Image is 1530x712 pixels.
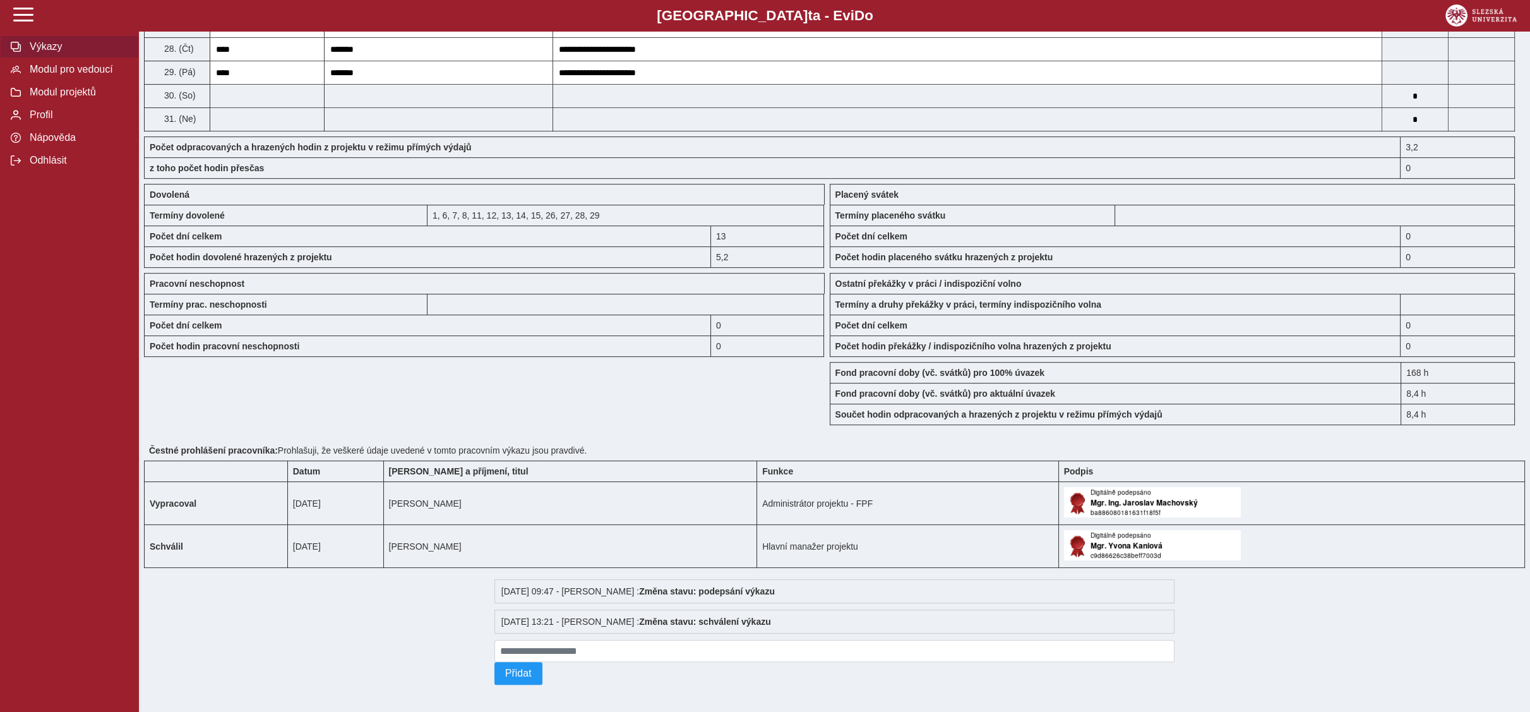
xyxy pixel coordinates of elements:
div: 0 [711,315,825,335]
span: Odhlásit [26,155,128,166]
b: Termíny prac. neschopnosti [150,299,267,310]
b: Počet hodin překážky / indispozičního volna hrazených z projektu [835,341,1111,351]
div: 3,2 [1401,136,1515,157]
div: 8,4 h [1401,404,1515,425]
div: 0 [1401,246,1515,268]
span: Nápověda [26,132,128,143]
b: [PERSON_NAME] a příjmení, titul [389,466,529,476]
b: Počet dní celkem [150,231,222,241]
b: Počet dní celkem [150,320,222,330]
b: Fond pracovní doby (vč. svátků) pro aktuální úvazek [835,389,1056,399]
b: Termíny dovolené [150,210,225,220]
b: Placený svátek [835,190,899,200]
div: 168 h [1401,362,1515,383]
div: 0 [1401,335,1515,357]
img: logo_web_su.png [1445,4,1517,27]
b: Změna stavu: podepsání výkazu [639,586,775,596]
div: Prohlašuji, že veškeré údaje uvedené v tomto pracovním výkazu jsou pravdivé. [144,440,1525,461]
img: Digitálně podepsáno uživatelem [1064,487,1241,517]
span: D [854,8,864,23]
button: Přidat [494,662,542,685]
div: [DATE] 09:47 - [PERSON_NAME] : [494,579,1175,603]
b: Termíny a druhy překážky v práci, termíny indispozičního volna [835,299,1101,310]
b: Ostatní překážky v práci / indispoziční volno [835,279,1022,289]
span: Přidat [505,668,532,679]
td: [PERSON_NAME] [383,482,757,525]
div: 0 [1401,157,1515,179]
b: Změna stavu: schválení výkazu [639,617,771,627]
div: 0 [1401,226,1515,246]
div: [DATE] 13:21 - [PERSON_NAME] : [494,610,1175,634]
td: [PERSON_NAME] [383,525,757,568]
span: t [808,8,812,23]
div: 8,4 h [1401,383,1515,404]
span: 31. (Ne) [162,114,196,124]
span: [DATE] [293,498,321,509]
div: 5,2 [711,246,825,268]
b: Schválil [150,541,183,552]
b: Pracovní neschopnost [150,279,244,289]
span: 29. (Pá) [162,67,196,77]
span: Modul pro vedoucí [26,64,128,75]
span: [DATE] [293,541,321,552]
div: 1, 6, 7, 8, 11, 12, 13, 14, 15, 26, 27, 28, 29 [427,205,825,226]
td: Hlavní manažer projektu [757,525,1058,568]
b: Počet hodin pracovní neschopnosti [150,341,299,351]
b: Fond pracovní doby (vč. svátků) pro 100% úvazek [835,368,1044,378]
b: Vypracoval [150,498,196,509]
b: z toho počet hodin přesčas [150,163,264,173]
span: o [864,8,873,23]
b: [GEOGRAPHIC_DATA] a - Evi [38,8,1492,24]
b: Podpis [1064,466,1094,476]
td: Administrátor projektu - FPF [757,482,1058,525]
span: 30. (So) [162,90,196,100]
b: Počet dní celkem [835,320,907,330]
b: Počet hodin dovolené hrazených z projektu [150,252,332,262]
b: Čestné prohlášení pracovníka: [149,445,278,456]
span: Výkazy [26,41,128,52]
b: Počet odpracovaných a hrazených hodin z projektu v režimu přímých výdajů [150,142,472,152]
div: 13 [711,226,825,246]
span: 28. (Čt) [162,44,194,54]
b: Počet hodin placeného svátku hrazených z projektu [835,252,1053,262]
b: Funkce [762,466,793,476]
b: Datum [293,466,321,476]
b: Termíny placeného svátku [835,210,946,220]
b: Počet dní celkem [835,231,907,241]
span: Modul projektů [26,87,128,98]
div: 0 [1401,315,1515,335]
b: Dovolená [150,190,189,200]
div: 0 [711,335,825,357]
img: Digitálně podepsáno schvalovatelem [1064,530,1241,560]
span: Profil [26,109,128,121]
b: Součet hodin odpracovaných a hrazených z projektu v režimu přímých výdajů [835,409,1162,419]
